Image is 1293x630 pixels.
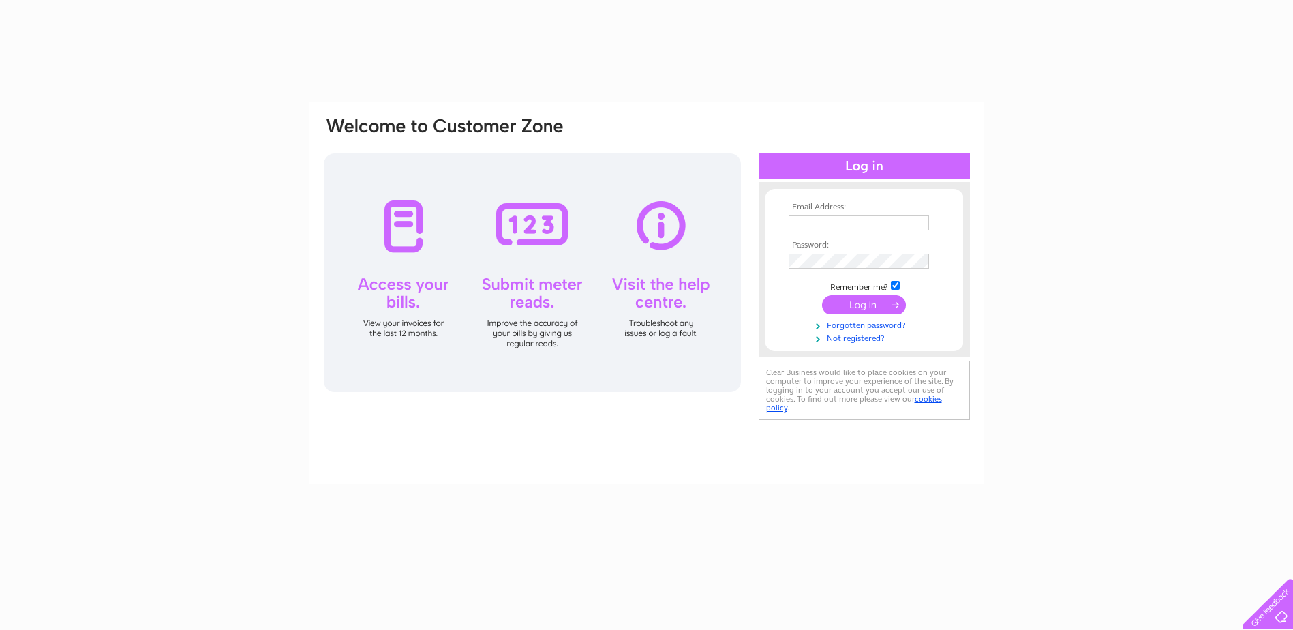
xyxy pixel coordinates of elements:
[785,279,943,292] td: Remember me?
[785,202,943,212] th: Email Address:
[822,295,906,314] input: Submit
[766,394,942,412] a: cookies policy
[785,241,943,250] th: Password:
[789,318,943,331] a: Forgotten password?
[789,331,943,344] a: Not registered?
[759,361,970,420] div: Clear Business would like to place cookies on your computer to improve your experience of the sit...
